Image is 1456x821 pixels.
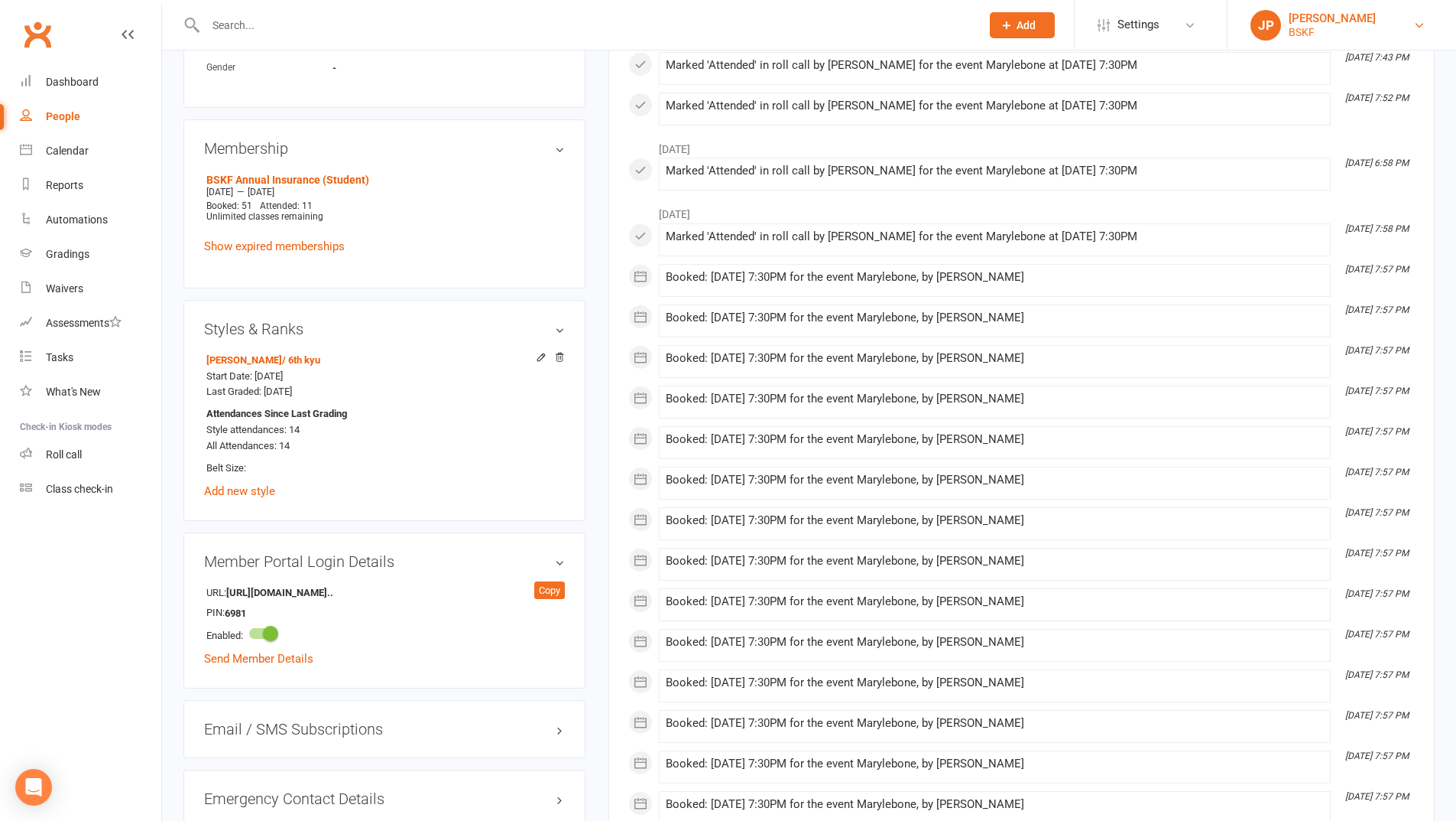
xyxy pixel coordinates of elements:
[666,165,1324,178] div: Marked 'Attended' in roll call by [PERSON_NAME] for the event Marylebone at [DATE] 7:30PM
[46,76,99,88] div: Dashboard
[204,652,313,666] a: Send Member Details
[1250,10,1281,41] div: JP
[46,386,101,398] div: What's New
[203,186,565,198] div: —
[206,174,369,186] a: BSKF Annual Insurance (Student)
[20,203,161,237] a: Automations
[666,555,1324,568] div: Booked: [DATE] 7:30PM for the event Marylebone, by [PERSON_NAME]
[46,448,82,461] div: Roll call
[666,99,1324,112] div: Marked 'Attended' in roll call by [PERSON_NAME] for the event Marylebone at [DATE] 7:30PM
[206,354,320,366] a: [PERSON_NAME]
[20,472,161,507] a: Class kiosk mode
[204,484,275,498] a: Add new style
[226,585,333,601] strong: [URL][DOMAIN_NAME]..
[20,168,161,203] a: Reports
[1117,8,1159,42] span: Settings
[260,200,313,211] span: Attended: 11
[1345,93,1409,103] i: [DATE] 7:52 PM
[1345,588,1409,599] i: [DATE] 7:57 PM
[666,474,1324,487] div: Booked: [DATE] 7:30PM for the event Marylebone, by [PERSON_NAME]
[204,321,565,337] h3: Styles & Ranks
[204,601,565,623] li: PIN:
[46,213,108,226] div: Automations
[1345,548,1409,559] i: [DATE] 7:57 PM
[15,769,52,806] div: Open Intercom Messenger
[20,340,161,375] a: Tasks
[1345,751,1409,761] i: [DATE] 7:57 PM
[666,352,1324,365] div: Booked: [DATE] 7:30PM for the event Marylebone, by [PERSON_NAME]
[248,187,274,197] span: [DATE]
[666,393,1324,406] div: Booked: [DATE] 7:30PM for the event Marylebone, by [PERSON_NAME]
[20,237,161,272] a: Gradings
[990,12,1055,38] button: Add
[46,145,89,157] div: Calendar
[666,798,1324,811] div: Booked: [DATE] 7:30PM for the event Marylebone, by [PERSON_NAME]
[46,351,73,363] div: Tasks
[204,140,565,157] h3: Membership
[20,65,161,99] a: Dashboard
[204,622,565,646] li: Enabled:
[46,248,89,260] div: Gradings
[666,676,1324,689] div: Booked: [DATE] 7:30PM for the event Marylebone, by [PERSON_NAME]
[1345,426,1409,437] i: [DATE] 7:57 PM
[666,311,1324,324] div: Booked: [DATE] 7:30PM for the event Marylebone, by [PERSON_NAME]
[1345,670,1409,680] i: [DATE] 7:57 PM
[1345,264,1409,275] i: [DATE] 7:57 PM
[204,582,565,603] li: URL:
[20,99,161,134] a: People
[1345,305,1409,315] i: [DATE] 7:57 PM
[20,375,161,409] a: What's New
[1289,11,1376,25] div: [PERSON_NAME]
[206,462,246,474] span: Belt Size:
[206,200,252,211] span: Booked: 51
[206,424,300,435] span: Style attendances: 14
[1345,629,1409,640] i: [DATE] 7:57 PM
[201,15,970,36] input: Search...
[1345,710,1409,721] i: [DATE] 7:57 PM
[1345,345,1409,356] i: [DATE] 7:57 PM
[1289,25,1376,39] div: BSKF
[1345,223,1409,234] i: [DATE] 7:58 PM
[1345,52,1409,63] i: [DATE] 7:43 PM
[282,354,320,366] span: / 6th kyu
[1345,507,1409,518] i: [DATE] 7:57 PM
[206,60,332,75] div: Gender
[1345,791,1409,802] i: [DATE] 7:57 PM
[225,606,313,622] strong: 6981
[204,553,565,570] h3: Member Portal Login Details
[20,306,161,340] a: Assessments
[206,386,292,397] span: Last Graded: [DATE]
[46,110,80,122] div: People
[204,721,565,738] h3: Email / SMS Subscriptions
[46,179,83,191] div: Reports
[534,582,565,600] div: Copy
[666,636,1324,649] div: Booked: [DATE] 7:30PM for the event Marylebone, by [PERSON_NAME]
[628,198,1415,223] li: [DATE]
[1345,467,1409,477] i: [DATE] 7:57 PM
[204,790,565,807] h3: Emergency Contact Details
[1345,386,1409,396] i: [DATE] 7:57 PM
[20,134,161,168] a: Calendar
[206,211,323,222] span: Unlimited classes remaining
[628,133,1415,158] li: [DATE]
[666,230,1324,243] div: Marked 'Attended' in roll call by [PERSON_NAME] for the event Marylebone at [DATE] 7:30PM
[206,187,233,197] span: [DATE]
[332,62,420,73] strong: -
[46,282,83,295] div: Waivers
[46,483,113,495] div: Class check-in
[46,317,122,329] div: Assessments
[666,514,1324,527] div: Booked: [DATE] 7:30PM for the event Marylebone, by [PERSON_NAME]
[666,757,1324,771] div: Booked: [DATE] 7:30PM for the event Marylebone, by [PERSON_NAME]
[206,406,347,422] strong: Attendances Since Last Grading
[206,440,290,451] span: All Attendances: 14
[20,272,161,306] a: Waivers
[204,239,345,253] a: Show expired memberships
[20,438,161,472] a: Roll call
[1345,158,1409,168] i: [DATE] 6:58 PM
[666,433,1324,446] div: Booked: [DATE] 7:30PM for the event Marylebone, by [PERSON_NAME]
[666,717,1324,730] div: Booked: [DATE] 7:30PM for the event Marylebone, by [PERSON_NAME]
[18,15,57,54] a: Clubworx
[666,271,1324,284] div: Booked: [DATE] 7:30PM for the event Marylebone, by [PERSON_NAME]
[666,59,1324,72] div: Marked 'Attended' in roll call by [PERSON_NAME] for the event Marylebone at [DATE] 7:30PM
[666,595,1324,608] div: Booked: [DATE] 7:30PM for the event Marylebone, by [PERSON_NAME]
